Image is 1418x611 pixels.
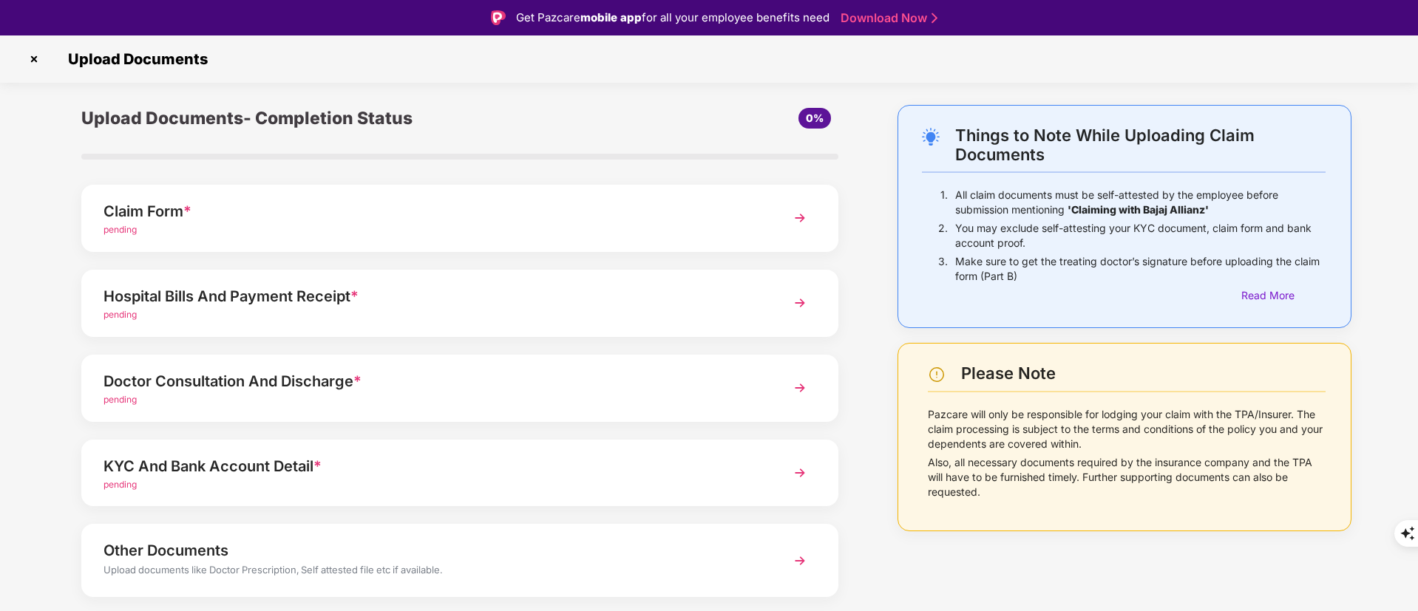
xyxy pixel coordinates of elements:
p: Also, all necessary documents required by the insurance company and the TPA will have to be furni... [928,455,1326,499]
span: pending [104,479,137,490]
p: Pazcare will only be responsible for lodging your claim with the TPA/Insurer. The claim processin... [928,407,1326,451]
span: 0% [806,112,824,124]
img: Stroke [932,10,937,26]
div: Upload Documents- Completion Status [81,105,586,132]
strong: mobile app [580,10,642,24]
p: Make sure to get the treating doctor’s signature before uploading the claim form (Part B) [955,254,1326,284]
img: svg+xml;base64,PHN2ZyBpZD0iTmV4dCIgeG1sbnM9Imh0dHA6Ly93d3cudzMub3JnLzIwMDAvc3ZnIiB3aWR0aD0iMzYiIG... [787,205,813,231]
div: Upload documents like Doctor Prescription, Self attested file etc if available. [104,562,756,581]
div: Get Pazcare for all your employee benefits need [516,9,830,27]
div: Please Note [961,363,1326,383]
p: You may exclude self-attesting your KYC document, claim form and bank account proof. [955,221,1326,250]
p: 1. [940,188,948,217]
span: pending [104,309,137,320]
div: Things to Note While Uploading Claim Documents [955,126,1326,164]
img: svg+xml;base64,PHN2ZyBpZD0iTmV4dCIgeG1sbnM9Imh0dHA6Ly93d3cudzMub3JnLzIwMDAvc3ZnIiB3aWR0aD0iMzYiIG... [787,460,813,486]
span: pending [104,394,137,405]
p: 2. [938,221,948,250]
div: Read More [1241,287,1326,304]
p: 3. [938,254,948,284]
a: Download Now [841,10,933,26]
b: 'Claiming with Bajaj Allianz' [1068,203,1209,216]
img: svg+xml;base64,PHN2ZyBpZD0iQ3Jvc3MtMzJ4MzIiIHhtbG5zPSJodHRwOi8vd3d3LnczLm9yZy8yMDAwL3N2ZyIgd2lkdG... [22,47,46,71]
div: Other Documents [104,539,756,562]
img: svg+xml;base64,PHN2ZyBpZD0iTmV4dCIgeG1sbnM9Imh0dHA6Ly93d3cudzMub3JnLzIwMDAvc3ZnIiB3aWR0aD0iMzYiIG... [787,290,813,316]
span: pending [104,224,137,235]
div: Hospital Bills And Payment Receipt [104,284,756,308]
span: Upload Documents [53,50,215,68]
img: svg+xml;base64,PHN2ZyBpZD0iTmV4dCIgeG1sbnM9Imh0dHA6Ly93d3cudzMub3JnLzIwMDAvc3ZnIiB3aWR0aD0iMzYiIG... [787,375,813,401]
div: KYC And Bank Account Detail [104,454,756,478]
p: All claim documents must be self-attested by the employee before submission mentioning [955,188,1326,217]
div: Claim Form [104,199,756,223]
img: svg+xml;base64,PHN2ZyB4bWxucz0iaHR0cDovL3d3dy53My5vcmcvMjAwMC9zdmciIHdpZHRoPSIyNC4wOTMiIGhlaWdodD... [922,128,940,146]
img: svg+xml;base64,PHN2ZyBpZD0iV2FybmluZ18tXzI0eDI0IiBkYXRhLW5hbWU9Ildhcm5pbmcgLSAyNHgyNCIgeG1sbnM9Im... [928,366,946,383]
img: svg+xml;base64,PHN2ZyBpZD0iTmV4dCIgeG1sbnM9Imh0dHA6Ly93d3cudzMub3JnLzIwMDAvc3ZnIiB3aWR0aD0iMzYiIG... [787,547,813,574]
img: Logo [491,10,506,25]
div: Doctor Consultation And Discharge [104,369,756,393]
